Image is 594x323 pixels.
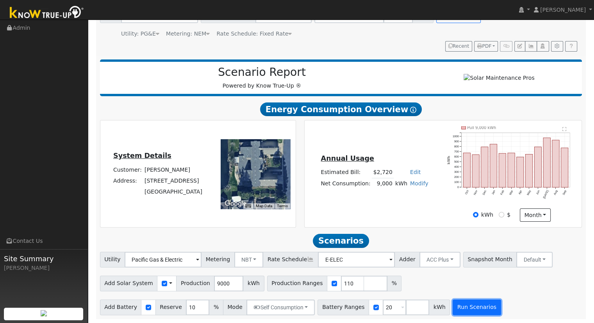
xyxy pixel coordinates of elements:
td: Estimated Bill: [319,167,372,178]
rect: onclick="" [526,154,533,187]
a: Edit [410,169,421,175]
td: $2,720 [372,167,394,178]
text: 100 [454,180,459,184]
i: Show Help [410,107,416,113]
span: Alias: None [216,31,292,37]
text: Pull 9,000 kWh [467,126,496,130]
u: Annual Usage [321,154,374,162]
button: Map Data [256,203,272,209]
button: Recent [445,41,473,52]
text: Mar [509,189,514,196]
td: 9,000 [372,178,394,189]
span: % [387,276,401,291]
span: Energy Consumption Overview [260,102,422,117]
td: [PERSON_NAME] [143,164,203,175]
div: [PERSON_NAME] [4,264,84,272]
rect: onclick="" [517,157,524,187]
rect: onclick="" [508,153,515,187]
span: Scenarios [313,234,369,248]
text: Sep [562,190,568,196]
text: 800 [454,145,459,148]
span: Mode [223,300,247,315]
span: Site Summary [4,253,84,264]
rect: onclick="" [481,147,488,187]
td: Net Consumption: [319,178,372,189]
button: Keyboard shortcuts [245,203,251,209]
span: Utility [100,252,125,267]
button: PDF [474,41,498,52]
span: % [209,300,223,315]
td: Address: [112,175,143,186]
text: Jun [536,190,541,196]
button: Run Scenarios [453,300,501,315]
input: Select a Utility [125,252,202,267]
span: Add Battery [100,300,142,315]
span: kWh [429,300,450,315]
button: Edit User [514,41,525,52]
div: Utility: PG&E [121,30,159,38]
span: Add Solar System [100,276,158,291]
input: $ [499,212,504,217]
text: Feb [500,190,505,196]
text: Aug [553,190,559,196]
text: [DATE] [543,190,550,199]
img: Google [223,199,248,209]
button: month [520,208,551,222]
label: $ [507,211,510,219]
input: Select a Rate Schedule [318,252,395,267]
text: 600 [454,155,459,158]
text: May [526,189,532,196]
td: [STREET_ADDRESS] [143,175,203,186]
input: kWh [473,212,478,217]
text: 400 [454,165,459,169]
a: Open this area in Google Maps (opens a new window) [223,199,248,209]
rect: onclick="" [562,148,569,187]
rect: onclick="" [535,147,542,187]
text: 200 [454,175,459,179]
span: Production [176,276,214,291]
text: 700 [454,150,459,153]
text: Apr [518,189,523,195]
span: Snapshot Month [463,252,517,267]
rect: onclick="" [553,140,560,187]
span: kWh [243,276,264,291]
button: ACC Plus [419,252,460,267]
span: Production Ranges [267,276,327,291]
text: 1000 [453,135,459,138]
button: Settings [551,41,563,52]
text: kWh [447,156,451,164]
td: kWh [394,178,408,189]
h2: Scenario Report [108,66,416,79]
button: Self Consumption [246,300,315,315]
span: PDF [477,43,491,49]
rect: onclick="" [472,154,479,187]
button: Default [516,252,553,267]
text: 500 [454,160,459,163]
a: Help Link [565,41,577,52]
span: Battery Ranges [318,300,369,315]
text: 0 [457,185,459,189]
text: 900 [454,140,459,143]
rect: onclick="" [544,138,551,187]
text: Dec [482,189,487,196]
text: 300 [454,170,459,174]
rect: onclick="" [463,153,470,187]
a: Terms (opens in new tab) [277,204,288,208]
img: Solar Maintenance Pros [464,74,534,82]
button: Login As [537,41,549,52]
span: [PERSON_NAME] [540,7,586,13]
span: Metering [201,252,235,267]
img: retrieve [41,310,47,316]
td: Customer: [112,164,143,175]
span: Adder [394,252,420,267]
text: Oct [464,190,469,195]
rect: onclick="" [499,153,506,187]
span: Rate Schedule [263,252,318,267]
a: Modify [410,180,428,187]
div: Metering: NEM [166,30,210,38]
span: Reserve [155,300,187,315]
text: Nov [473,189,478,196]
text:  [563,127,567,131]
button: Multi-Series Graph [525,41,537,52]
rect: onclick="" [490,144,497,187]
